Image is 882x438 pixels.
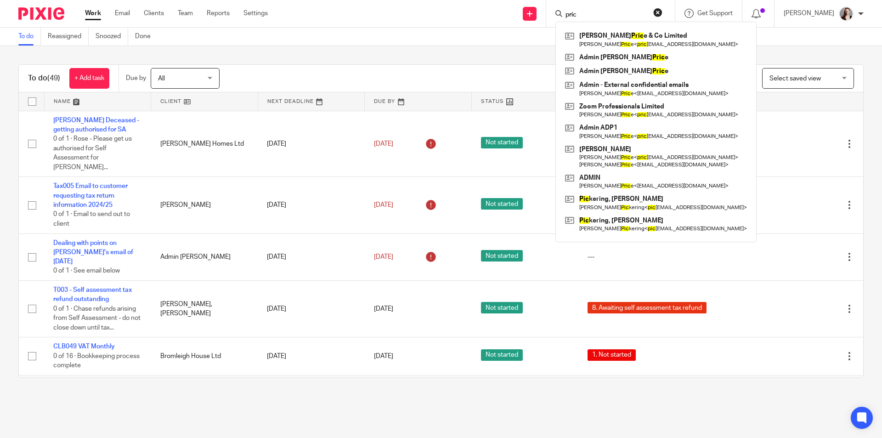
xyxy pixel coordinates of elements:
td: [DATE] [258,177,365,233]
span: [DATE] [374,202,393,208]
td: [PERSON_NAME] Homes Ltd [151,111,258,177]
td: Admin [PERSON_NAME] [151,233,258,281]
p: [PERSON_NAME] [784,9,834,18]
td: [DATE] [258,111,365,177]
a: Tax005 Email to customer requesting tax return information 2024/25 [53,183,128,208]
td: Beachcomber Magazines Ltd [151,375,258,432]
a: [PERSON_NAME] Deceased - getting authorised for SA [53,117,139,133]
a: Work [85,9,101,18]
span: Not started [481,250,523,262]
td: [DATE] [258,281,365,337]
span: All [158,75,165,82]
td: [DATE] [258,233,365,281]
span: 0 of 1 · Email to send out to client [53,211,130,228]
td: [DATE] [258,337,365,375]
span: Not started [481,302,523,313]
span: 1. Not started [588,349,636,361]
a: Reassigned [48,28,89,46]
span: 0 of 1 · Chase refunds arising from Self Assessment - do not close down until tax... [53,306,141,331]
a: Clients [144,9,164,18]
span: [DATE] [374,306,393,312]
a: Snoozed [96,28,128,46]
span: Not started [481,349,523,361]
span: 8. Awaiting self assessment tax refund [588,302,707,313]
td: Bromleigh House Ltd [151,337,258,375]
span: [DATE] [374,254,393,260]
p: Due by [126,74,146,83]
div: --- [588,252,747,262]
img: High%20Res%20Andrew%20Price%20Accountants%20_Poppy%20Jakes%20Photography-3%20-%20Copy.jpg [839,6,854,21]
a: Dealing with points on [PERSON_NAME]'s email of [DATE] [53,240,133,265]
span: [DATE] [374,141,393,147]
a: CLB049 VAT Monthly [53,343,115,350]
a: + Add task [69,68,109,89]
td: [DATE] [258,375,365,432]
a: Email [115,9,130,18]
span: Select saved view [769,75,821,82]
span: Not started [481,137,523,148]
input: Search [565,11,647,19]
a: Settings [243,9,268,18]
a: To do [18,28,41,46]
h1: To do [28,74,60,83]
img: Pixie [18,7,64,20]
button: Clear [653,8,662,17]
td: [PERSON_NAME], [PERSON_NAME] [151,281,258,337]
span: 0 of 1 · Rose - Please get us authorised for Self Assessment for [PERSON_NAME]... [53,136,132,171]
a: Done [135,28,158,46]
a: Team [178,9,193,18]
span: Get Support [697,10,733,17]
span: [DATE] [374,353,393,359]
a: Reports [207,9,230,18]
span: 0 of 16 · Bookkeeping process complete [53,353,140,369]
span: 0 of 1 · See email below [53,268,120,274]
span: (49) [47,74,60,82]
td: [PERSON_NAME] [151,177,258,233]
a: T003 - Self assessment tax refund outstanding [53,287,132,302]
span: Not started [481,198,523,210]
